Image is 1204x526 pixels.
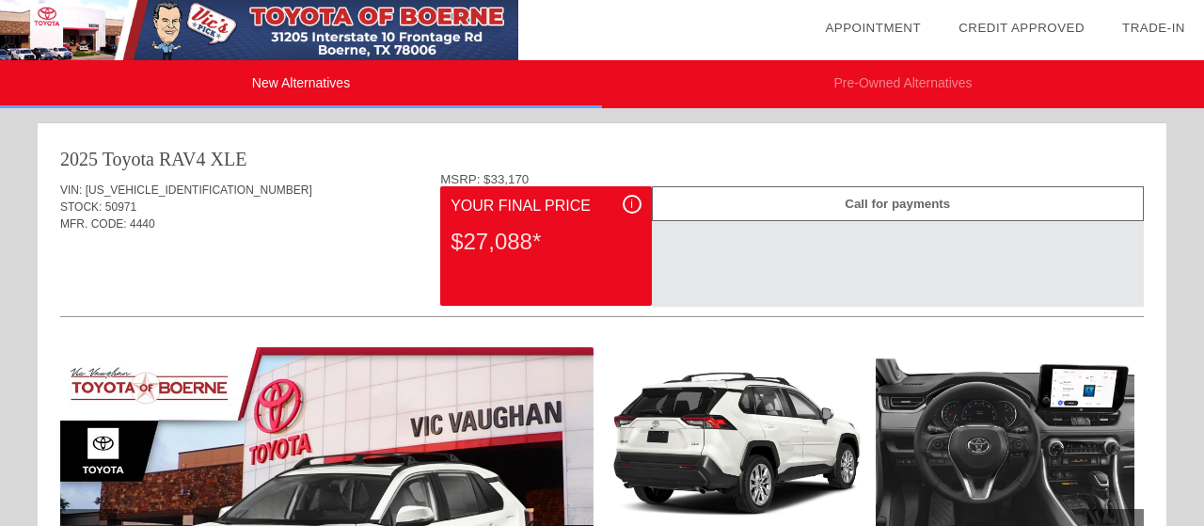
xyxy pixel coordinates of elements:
[60,261,1144,291] div: Quoted on [DATE] 6:09:29 PM
[130,217,155,231] span: 4440
[60,183,82,197] span: VIN:
[211,146,247,172] div: XLE
[105,200,136,214] span: 50971
[60,146,206,172] div: 2025 Toyota RAV4
[652,186,1144,221] div: Call for payments
[86,183,312,197] span: [US_VEHICLE_IDENTIFICATION_NUMBER]
[602,60,1204,108] li: Pre-Owned Alternatives
[440,172,1144,186] div: MSRP: $33,170
[825,21,921,35] a: Appointment
[60,217,127,231] span: MFR. CODE:
[1122,21,1185,35] a: Trade-In
[958,21,1085,35] a: Credit Approved
[451,217,641,266] div: $27,088*
[623,195,642,214] div: i
[451,195,641,217] div: Your Final Price
[60,200,102,214] span: STOCK:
